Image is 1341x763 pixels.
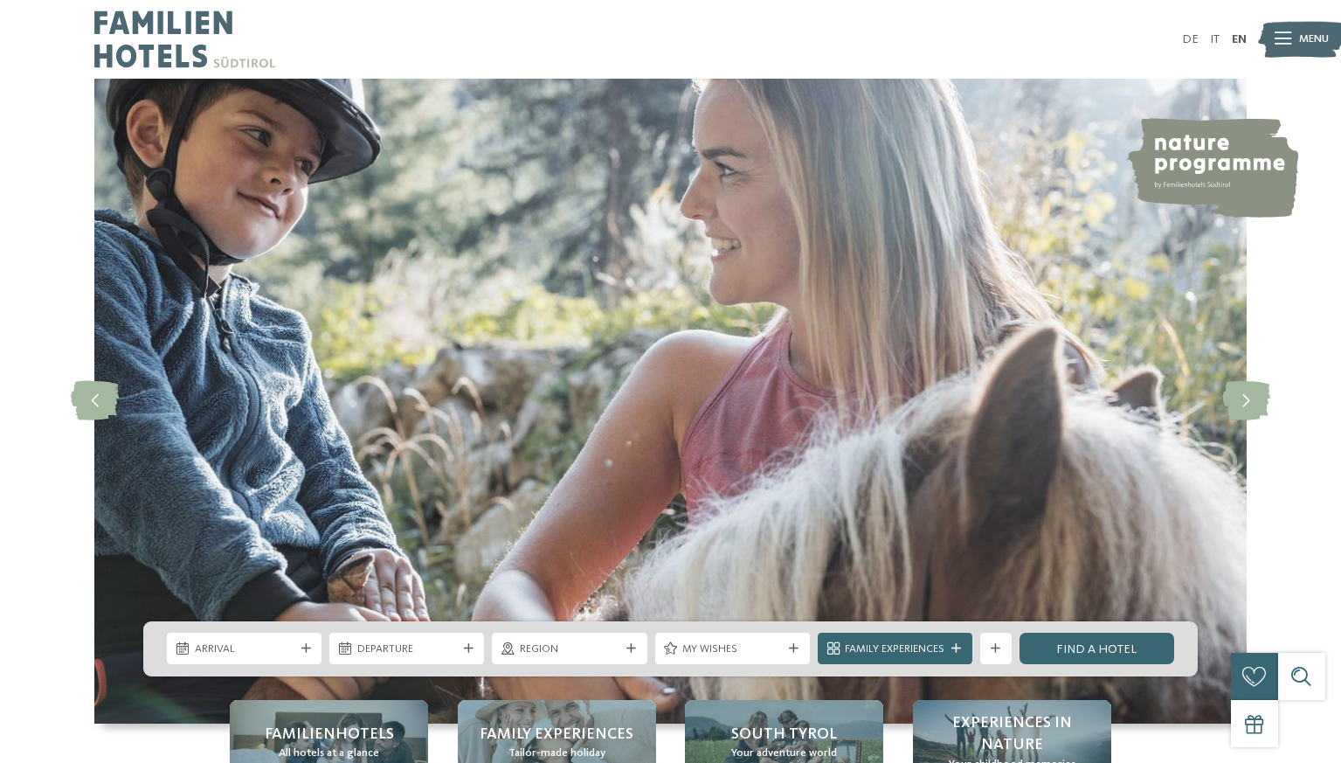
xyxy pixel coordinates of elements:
a: IT [1210,33,1220,45]
span: South Tyrol [731,724,837,746]
img: nature programme by Familienhotels Südtirol [1125,118,1298,218]
span: Tailor-made holiday [508,746,605,761]
span: Menu [1299,31,1329,47]
span: Arrival [195,642,294,657]
span: Experiences in nature [929,712,1096,756]
span: Your adventure world [731,746,837,761]
span: My wishes [682,642,782,657]
span: Family Experiences [480,724,633,746]
a: Find a hotel [1020,633,1174,664]
span: Departure [357,642,457,657]
span: Familienhotels [265,724,394,746]
a: EN [1232,33,1247,45]
span: Family Experiences [845,642,944,657]
span: All hotels at a glance [279,746,379,761]
img: Familienhotels Südtirol: The happy family places! [94,79,1247,724]
span: Region [520,642,619,657]
a: DE [1182,33,1199,45]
